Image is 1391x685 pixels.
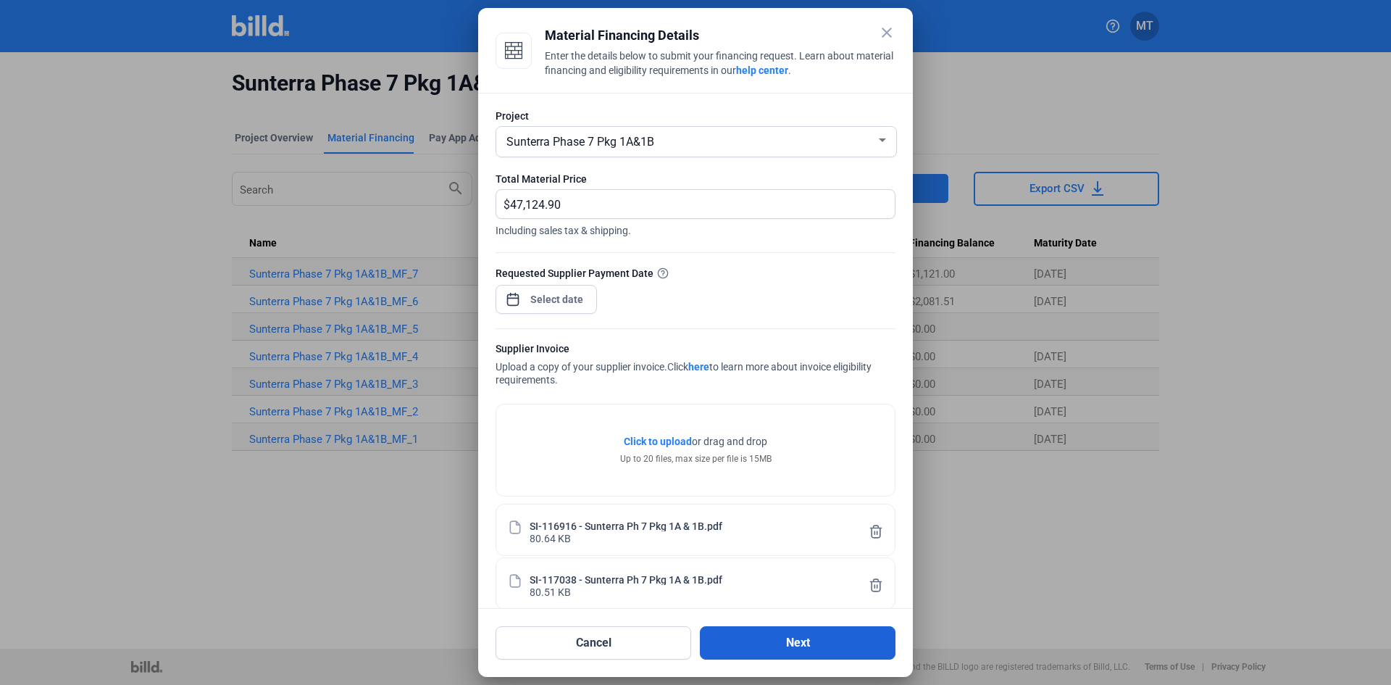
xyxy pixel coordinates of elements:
div: Project [496,109,895,123]
button: Next [700,626,895,660]
div: 80.51 KB [530,585,571,597]
span: Click to learn more about invoice eligibility requirements. [496,361,872,386]
input: Select date [526,291,588,308]
div: SI-117038 - Sunterra Ph 7 Pkg 1A & 1B.pdf [530,573,722,585]
a: help center [736,65,788,76]
span: Including sales tax & shipping. [496,219,895,238]
span: or drag and drop [692,434,767,449]
span: $ [496,190,510,214]
input: 0.00 [510,190,878,218]
div: Supplier Invoice [496,341,895,360]
div: Requested Supplier Payment Date [496,265,895,281]
div: Up to 20 files, max size per file is 15MB [620,452,772,465]
button: Open calendar [506,285,520,299]
div: Material Financing Details [545,25,895,46]
div: SI-116916 - Sunterra Ph 7 Pkg 1A & 1B.pdf [530,519,722,531]
div: Enter the details below to submit your financing request. Learn about material financing and elig... [545,49,895,80]
span: . [788,65,791,76]
span: Click to upload [624,436,692,447]
mat-icon: close [878,24,895,41]
span: Sunterra Phase 7 Pkg 1A&1B [506,135,654,149]
div: Upload a copy of your supplier invoice. [496,341,895,389]
a: here [688,361,709,373]
button: Cancel [496,626,691,660]
div: 80.64 KB [530,531,571,544]
div: Total Material Price [496,172,895,186]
